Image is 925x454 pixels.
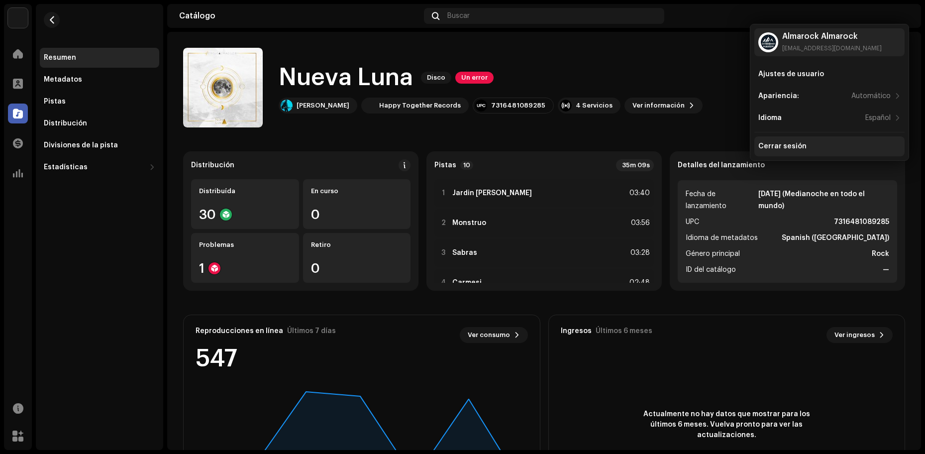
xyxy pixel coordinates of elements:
div: Happy Together Records [379,102,461,110]
p-badge: 10 [460,161,473,170]
div: Metadatos [44,76,82,84]
div: 03:28 [628,247,650,259]
strong: Detalles del lanzamiento [678,161,765,169]
re-m-nav-item: Resumen [40,48,159,68]
button: Ver ingresos [826,327,893,343]
strong: Spanish ([GEOGRAPHIC_DATA]) [782,232,889,244]
div: Últimos 7 días [287,327,336,335]
span: Actualmente no hay datos que mostrar para los últimos 6 meses. Vuelva pronto para ver las actuali... [637,409,816,441]
img: 7c59cb1c-e95b-4e64-b569-48e135dea417 [893,8,909,24]
img: eb2d0c6d-9473-4b1f-a0ce-5ce90d408cb1 [363,100,375,112]
re-m-nav-dropdown: Estadísticas [40,157,159,177]
re-m-nav-item: Idioma [754,108,905,128]
div: 35m 09s [616,159,654,171]
div: Últimos 6 meses [596,327,652,335]
div: Distribuída [199,187,291,195]
div: Problemas [199,241,291,249]
div: 03:56 [628,217,650,229]
strong: Rock [872,248,889,260]
div: Pistas [44,98,66,106]
h1: Nueva Luna [279,62,413,94]
div: Catálogo [179,12,420,20]
div: Estadísticas [44,163,88,171]
strong: Pistas [434,161,456,169]
span: Ver ingresos [834,325,875,345]
re-m-nav-item: Divisiones de la pista [40,135,159,155]
div: Apariencia: [758,92,799,100]
div: [EMAIL_ADDRESS][DOMAIN_NAME] [782,44,882,52]
div: Distribución [44,119,87,127]
span: UPC [686,216,699,228]
div: Automático [851,92,891,100]
div: Ajustes de usuario [758,70,824,78]
div: Idioma [758,114,782,122]
re-m-nav-item: Ajustes de usuario [754,64,905,84]
strong: 7316481089285 [834,216,889,228]
div: 03:40 [628,187,650,199]
div: En curso [311,187,403,195]
re-m-nav-item: Cerrar sesión [754,136,905,156]
div: Español [865,114,891,122]
div: Distribución [191,161,234,169]
re-m-nav-item: Metadatos [40,70,159,90]
img: edd8793c-a1b1-4538-85bc-e24b6277bc1e [8,8,28,28]
re-m-nav-item: Pistas [40,92,159,112]
div: Cerrar sesión [758,142,807,150]
re-m-nav-item: Apariencia: [754,86,905,106]
strong: Jardin [PERSON_NAME] [452,189,532,197]
strong: Carmesi [452,279,482,287]
button: Ver consumo [460,327,528,343]
strong: [DATE] (Medianoche en todo el mundo) [758,188,889,212]
span: Un error [455,72,494,84]
span: Buscar [447,12,470,20]
div: [PERSON_NAME] [297,102,349,110]
strong: Sabras [452,249,477,257]
img: 4aafea3d-e2cc-4fbf-9b9b-b56f6f167b59 [281,100,293,112]
div: Reproducciones en línea [196,327,283,335]
div: Divisiones de la pista [44,141,118,149]
button: Ver información [624,98,703,113]
span: Idioma de metadatos [686,232,758,244]
div: Ingresos [561,327,592,335]
div: Retiro [311,241,403,249]
strong: — [883,264,889,276]
div: 4 Servicios [576,102,613,110]
re-m-nav-item: Distribución [40,113,159,133]
div: Resumen [44,54,76,62]
span: Género principal [686,248,740,260]
div: 02:48 [628,277,650,289]
span: Ver consumo [468,325,510,345]
strong: Monstruo [452,219,486,227]
div: Almarock Almarock [782,32,882,40]
span: Ver información [632,96,685,115]
span: ID del catálogo [686,264,736,276]
div: 7316481089285 [491,102,545,110]
span: Disco [421,72,451,84]
img: 7c59cb1c-e95b-4e64-b569-48e135dea417 [758,32,778,52]
span: Fecha de lanzamiento [686,188,756,212]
